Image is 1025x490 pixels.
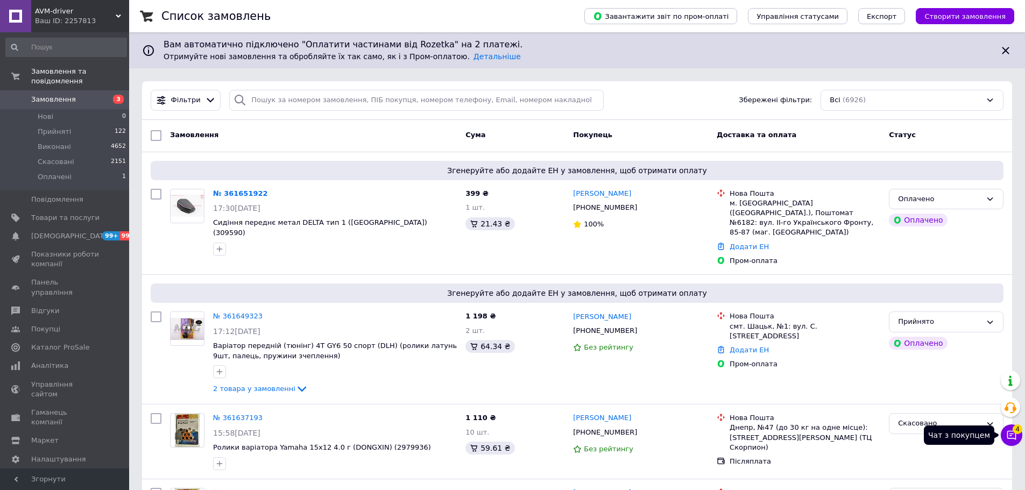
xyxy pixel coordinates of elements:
a: [PERSON_NAME] [573,189,631,199]
div: 64.34 ₴ [465,340,514,353]
span: Експорт [867,12,897,20]
span: (6926) [843,96,866,104]
a: [PERSON_NAME] [573,312,631,322]
span: Отримуйте нові замовлення та обробляйте їх так само, як і з Пром-оплатою. [164,52,521,61]
input: Пошук [5,38,127,57]
a: [PERSON_NAME] [573,413,631,423]
span: Створити замовлення [924,12,1006,20]
a: Фото товару [170,189,204,223]
span: Без рейтингу [584,445,633,453]
div: Скасовано [898,418,981,429]
span: Відгуки [31,306,59,316]
span: Замовлення [31,95,76,104]
div: Післяплата [730,457,880,466]
img: Фото товару [171,195,204,217]
span: 2 шт. [465,326,485,335]
span: Оплачені [38,172,72,182]
span: [PHONE_NUMBER] [573,203,637,211]
span: Без рейтингу [584,343,633,351]
span: Прийняті [38,127,71,137]
span: [PHONE_NUMBER] [573,326,637,335]
span: 2 товара у замовленні [213,385,295,393]
span: 99+ [102,231,120,240]
span: Налаштування [31,455,86,464]
div: Нова Пошта [730,413,880,423]
span: Згенеруйте або додайте ЕН у замовлення, щоб отримати оплату [155,165,999,176]
span: Всі [830,95,840,105]
span: Каталог ProSale [31,343,89,352]
div: 59.61 ₴ [465,442,514,455]
span: 1 [122,172,126,182]
div: Чат з покупцем [924,425,994,445]
span: [DEMOGRAPHIC_DATA] [31,231,111,241]
a: Фото товару [170,413,204,448]
span: Управління статусами [757,12,839,20]
span: 10 шт. [465,428,489,436]
div: Ваш ID: 2257813 [35,16,129,26]
span: Згенеруйте або додайте ЕН у замовлення, щоб отримати оплату [155,288,999,299]
a: Ролики варіатора Yamaha 15х12 4.0 г (DONGXIN) (2979936) [213,443,431,451]
span: 2151 [111,157,126,167]
div: Оплачено [889,337,947,350]
span: Фільтри [171,95,201,105]
span: Вам автоматично підключено "Оплатити частинами від Rozetka" на 2 платежі. [164,39,991,51]
span: Збережені фільтри: [739,95,812,105]
a: № 361649323 [213,312,263,320]
span: Покупець [573,131,612,139]
span: 15:58[DATE] [213,429,260,437]
div: Прийнято [898,316,981,328]
span: Виконані [38,142,71,152]
span: Панель управління [31,278,100,297]
div: Пром-оплата [730,359,880,369]
img: Фото товару [171,318,204,340]
button: Експорт [858,8,906,24]
span: 17:12[DATE] [213,327,260,336]
div: Пром-оплата [730,256,880,266]
span: 122 [115,127,126,137]
div: Оплачено [898,194,981,205]
img: Фото товару [175,414,200,447]
a: Сидіння переднє метал DELTA тип 1 ([GEOGRAPHIC_DATA]) (309590) [213,218,427,237]
span: AVM-driver [35,6,116,16]
div: м. [GEOGRAPHIC_DATA] ([GEOGRAPHIC_DATA].), Поштомат №6182: вул. ІІ-го Українського Фронту, 85-87 ... [730,198,880,238]
a: Додати ЕН [730,346,769,354]
span: 17:30[DATE] [213,204,260,212]
span: 1 110 ₴ [465,414,496,422]
button: Завантажити звіт по пром-оплаті [584,8,737,24]
a: Додати ЕН [730,243,769,251]
div: 21.43 ₴ [465,217,514,230]
a: Створити замовлення [905,12,1014,20]
span: Завантажити звіт по пром-оплаті [593,11,729,21]
span: Показники роботи компанії [31,250,100,269]
span: 4652 [111,142,126,152]
a: № 361651922 [213,189,268,197]
span: Скасовані [38,157,74,167]
div: Оплачено [889,214,947,226]
span: Гаманець компанії [31,408,100,427]
span: Управління сайтом [31,380,100,399]
span: Статус [889,131,916,139]
span: Товари та послуги [31,213,100,223]
button: Створити замовлення [916,8,1014,24]
span: 1 198 ₴ [465,312,496,320]
span: 3 [113,95,124,104]
span: Нові [38,112,53,122]
div: Нова Пошта [730,189,880,198]
a: Детальніше [473,52,521,61]
span: 4 [1013,424,1022,434]
h1: Список замовлень [161,10,271,23]
span: 99+ [120,231,138,240]
button: Управління статусами [748,8,847,24]
span: [PHONE_NUMBER] [573,428,637,436]
span: Покупці [31,324,60,334]
a: № 361637193 [213,414,263,422]
span: Маркет [31,436,59,445]
span: Аналітика [31,361,68,371]
a: Варіатор передній (тюнінг) 4T GY6 50 спорт (DLH) (ролики латунь 9шт, палець, пружини зчеплення) [213,342,457,360]
div: Нова Пошта [730,311,880,321]
span: 0 [122,112,126,122]
span: Cума [465,131,485,139]
span: Доставка та оплата [717,131,796,139]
